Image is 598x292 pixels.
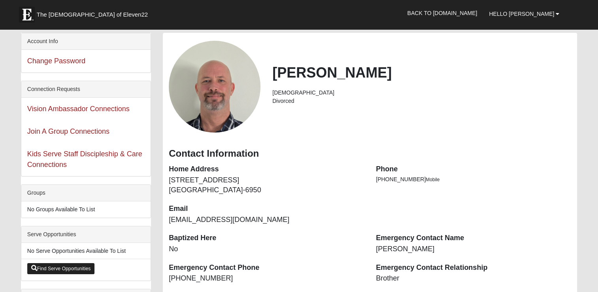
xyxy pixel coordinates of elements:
a: The [DEMOGRAPHIC_DATA] of Eleven22 [15,3,173,23]
div: Groups [21,185,151,201]
a: Find Serve Opportunities [27,263,95,274]
dd: No [169,244,364,254]
a: Hello [PERSON_NAME] [483,4,565,24]
a: Kids Serve Staff Discipleship & Care Connections [27,150,142,169]
dd: [PHONE_NUMBER] [169,273,364,284]
div: Account Info [21,33,151,50]
a: Vision Ambassador Connections [27,105,130,113]
dt: Emergency Contact Phone [169,263,364,273]
a: Change Password [27,57,85,65]
span: Mobile [426,177,440,182]
dd: Brother [376,273,571,284]
span: Hello [PERSON_NAME] [489,11,554,17]
a: View Fullsize Photo [169,41,260,133]
div: Serve Opportunities [21,226,151,243]
dt: Home Address [169,164,364,174]
li: Divorced [272,97,571,105]
dt: Emergency Contact Name [376,233,571,243]
li: [DEMOGRAPHIC_DATA] [272,89,571,97]
li: [PHONE_NUMBER] [376,175,571,184]
dd: [EMAIL_ADDRESS][DOMAIN_NAME] [169,215,364,225]
a: Join A Group Connections [27,127,109,135]
h3: Contact Information [169,148,571,159]
img: Eleven22 logo [19,7,35,23]
h2: [PERSON_NAME] [272,64,571,81]
a: Back to [DOMAIN_NAME] [401,3,483,23]
li: No Serve Opportunities Available To List [21,243,151,259]
dd: [STREET_ADDRESS] [GEOGRAPHIC_DATA]-6950 [169,175,364,195]
dt: Baptized Here [169,233,364,243]
span: The [DEMOGRAPHIC_DATA] of Eleven22 [37,11,148,19]
dd: [PERSON_NAME] [376,244,571,254]
dt: Emergency Contact Relationship [376,263,571,273]
dt: Phone [376,164,571,174]
div: Connection Requests [21,81,151,98]
dt: Email [169,204,364,214]
li: No Groups Available To List [21,201,151,218]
